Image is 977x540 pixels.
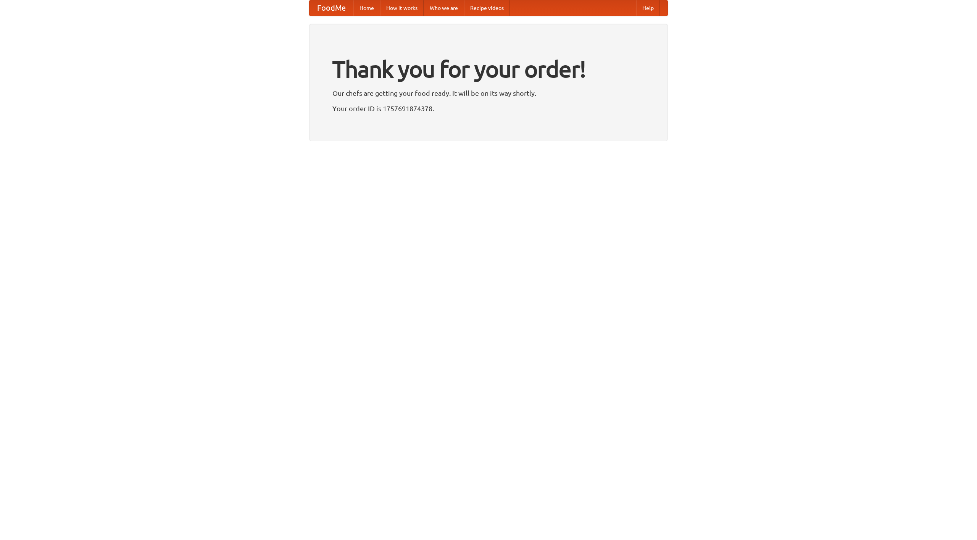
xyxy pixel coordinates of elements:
a: Help [636,0,660,16]
p: Our chefs are getting your food ready. It will be on its way shortly. [332,87,645,99]
h1: Thank you for your order! [332,51,645,87]
a: Who we are [424,0,464,16]
a: Recipe videos [464,0,510,16]
a: How it works [380,0,424,16]
a: FoodMe [310,0,353,16]
a: Home [353,0,380,16]
p: Your order ID is 1757691874378. [332,103,645,114]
